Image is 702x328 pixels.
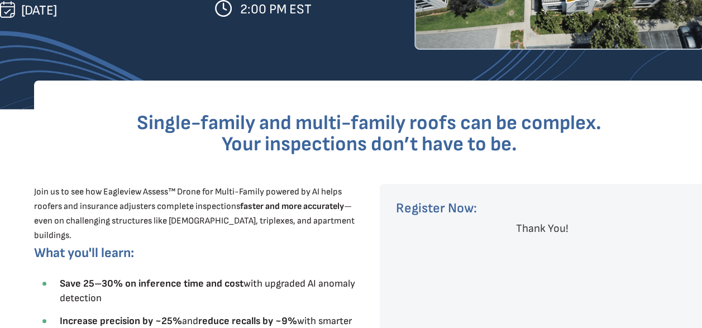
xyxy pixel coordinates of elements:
[396,200,477,216] span: Register Now:
[21,2,57,18] span: [DATE]
[60,278,355,304] span: with upgraded AI anomaly detection
[516,222,569,235] strong: Thank You!
[34,186,355,240] span: Join us to see how Eagleview Assess™ Drone for Multi-Family powered by AI helps roofers and insur...
[198,315,297,327] strong: reduce recalls by ~9%
[222,132,517,156] span: Your inspections don’t have to be.
[60,315,182,327] strong: Increase precision by ~25%
[34,245,134,261] span: What you'll learn:
[240,201,344,211] strong: faster and more accurately
[137,111,601,135] span: Single-family and multi-family roofs can be complex.
[60,278,243,289] strong: Save 25–30% on inference time and cost
[240,1,312,17] span: 2:00 PM EST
